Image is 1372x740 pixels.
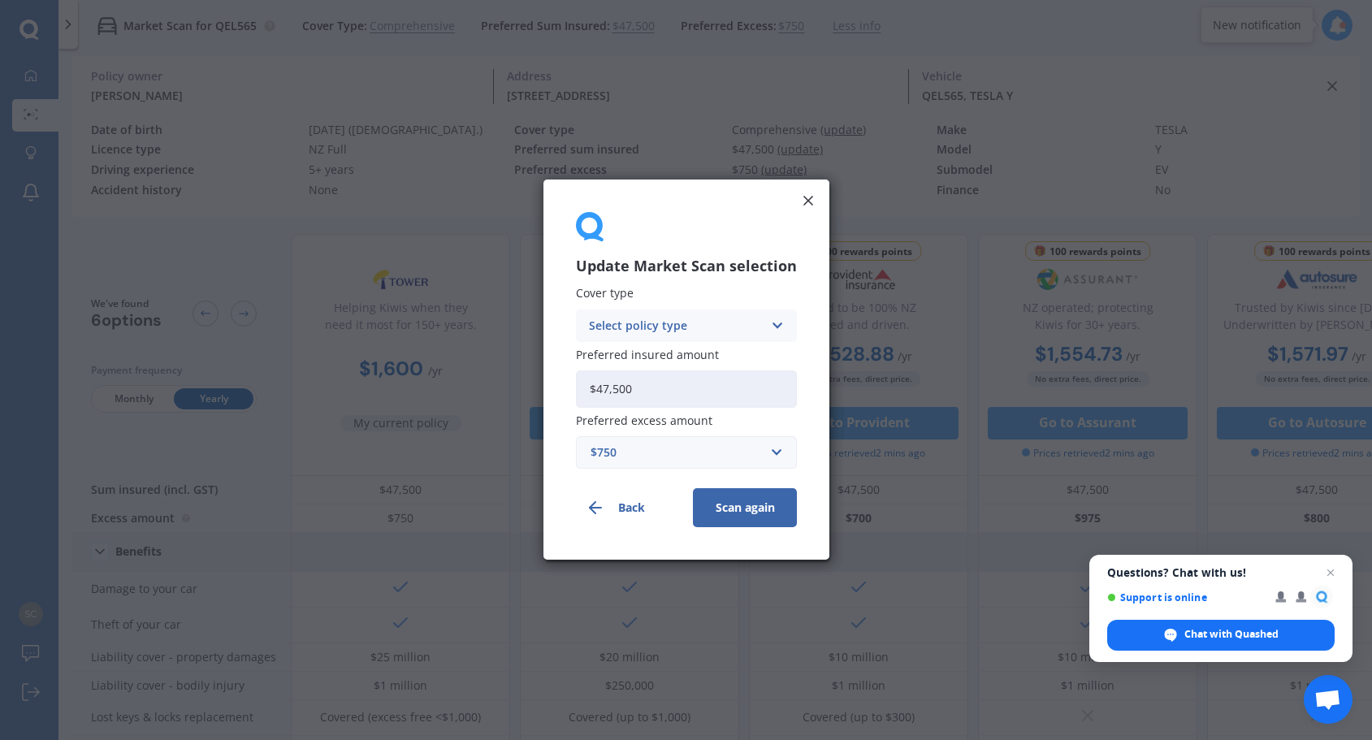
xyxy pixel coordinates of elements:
div: Select policy type [589,317,763,335]
button: Back [576,489,680,528]
span: Chat with Quashed [1107,620,1335,651]
input: Enter amount [576,370,797,408]
a: Open chat [1304,675,1353,724]
span: Cover type [576,286,634,301]
div: $750 [591,444,763,462]
h3: Update Market Scan selection [576,257,797,276]
span: Support is online [1107,591,1264,604]
span: Questions? Chat with us! [1107,566,1335,579]
span: Preferred excess amount [576,413,712,429]
span: Chat with Quashed [1184,627,1279,642]
span: Preferred insured amount [576,347,719,362]
button: Scan again [693,489,797,528]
